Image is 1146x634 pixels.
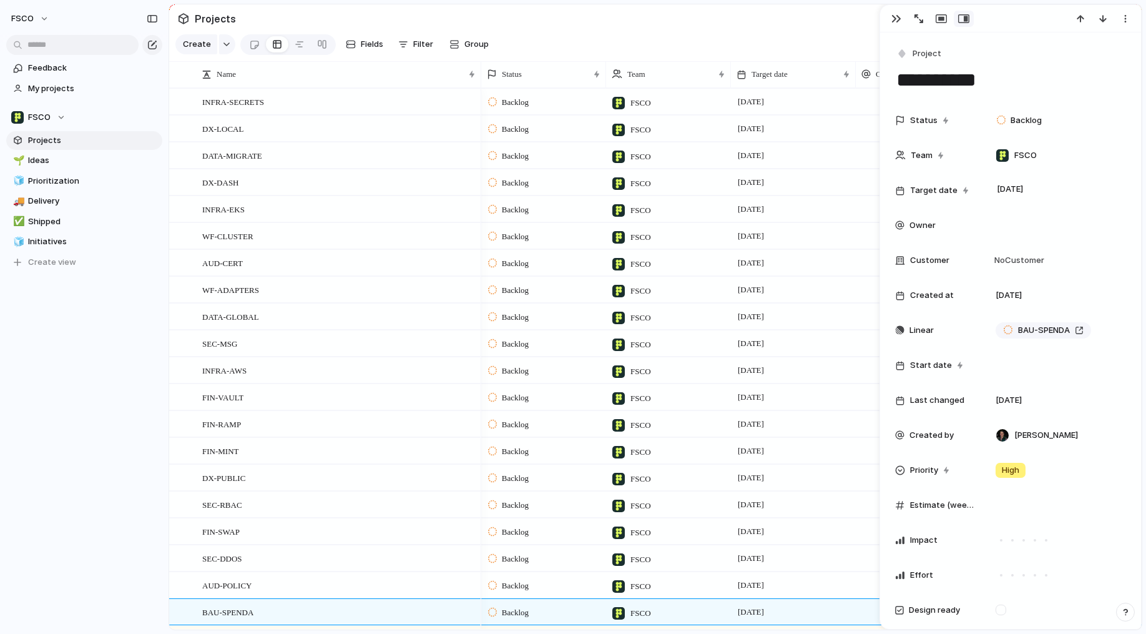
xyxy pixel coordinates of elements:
span: Backlog [1011,114,1042,127]
div: 🧊 [13,174,22,188]
span: Customer [910,254,949,267]
span: FSCO [630,285,651,297]
span: [DATE] [735,390,767,405]
button: Project [894,45,945,63]
span: FSCO [630,473,651,485]
span: Initiatives [28,235,158,248]
span: SEC-MSG [202,336,237,350]
button: Filter [393,34,438,54]
span: Backlog [502,150,529,162]
span: DX-LOCAL [202,121,243,136]
span: FSCO [630,124,651,136]
span: [DATE] [735,229,767,244]
span: Target date [910,184,957,197]
span: INFRA-AWS [202,363,247,377]
span: Backlog [502,284,529,297]
a: Projects [6,131,162,150]
span: BAU-SPENDA [1018,324,1070,337]
span: [DATE] [735,497,767,512]
span: [DATE] [735,282,767,297]
div: ✅ [13,214,22,229]
span: Backlog [502,419,529,431]
span: [DATE] [994,182,1027,197]
div: 🧊Prioritization [6,172,162,191]
span: FSCO [630,553,651,566]
span: FIN-RAMP [202,417,241,431]
span: FSCO [630,446,651,458]
button: FSCO [6,9,56,29]
button: Create view [6,253,162,272]
span: FSCO [630,177,651,190]
span: Backlog [502,311,529,324]
div: 🧊 [13,235,22,249]
div: 🌱 [13,154,22,168]
span: Delivery [28,195,158,207]
span: FIN-SWAP [202,524,240,538]
span: [DATE] [735,309,767,324]
span: Fields [361,38,383,51]
span: [DATE] [735,417,767,432]
span: Created by [909,429,954,442]
span: SEC-RBAC [202,497,242,512]
span: FSCO [630,527,651,539]
span: Backlog [502,230,529,243]
span: Estimate (weeks) [910,499,975,512]
span: [DATE] [735,94,767,109]
span: Backlog [502,553,529,565]
span: Status [502,68,522,81]
span: Group [464,38,489,51]
span: Created at [910,289,954,302]
span: Backlog [502,499,529,512]
span: AUD-CERT [202,255,243,270]
span: [DATE] [735,470,767,485]
span: [DATE] [735,175,767,190]
span: Backlog [502,472,529,485]
span: FSCO [630,339,651,351]
span: [DATE] [735,363,767,378]
span: Project [913,47,941,60]
span: [DATE] [735,121,767,136]
span: Backlog [502,177,529,189]
span: Backlog [502,526,529,538]
span: FSCO [630,97,651,109]
span: Shipped [28,215,158,228]
span: Owner [909,219,936,232]
span: [DATE] [735,605,767,620]
span: Backlog [502,445,529,458]
span: Filter [413,38,433,51]
span: [DATE] [996,289,1022,302]
span: [DATE] [735,578,767,593]
button: ✅ [11,215,24,228]
a: 🌱Ideas [6,151,162,170]
span: DX-DASH [202,175,239,189]
span: Projects [192,7,238,30]
span: Create view [28,256,76,269]
div: 🚚 [13,194,22,209]
span: AUD-POLICY [202,578,252,592]
a: 🧊Initiatives [6,232,162,251]
span: [DATE] [735,148,767,163]
span: [DATE] [996,394,1022,407]
button: 🧊 [11,175,24,187]
span: SEC-DDOS [202,551,242,565]
span: FSCO [630,204,651,217]
button: FSCO [6,108,162,127]
span: BAU-SPENDA [202,605,253,619]
a: ✅Shipped [6,212,162,231]
span: FSCO [630,580,651,593]
span: Feedback [28,62,158,74]
span: Ideas [28,154,158,167]
span: My projects [28,82,158,95]
span: FSCO [28,111,51,124]
span: FSCO [630,258,651,270]
span: Backlog [502,365,529,377]
span: Backlog [502,96,529,109]
span: Backlog [502,607,529,619]
span: FIN-VAULT [202,390,243,404]
a: 🚚Delivery [6,192,162,211]
span: [PERSON_NAME] [1014,429,1078,442]
span: FSCO [630,365,651,378]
